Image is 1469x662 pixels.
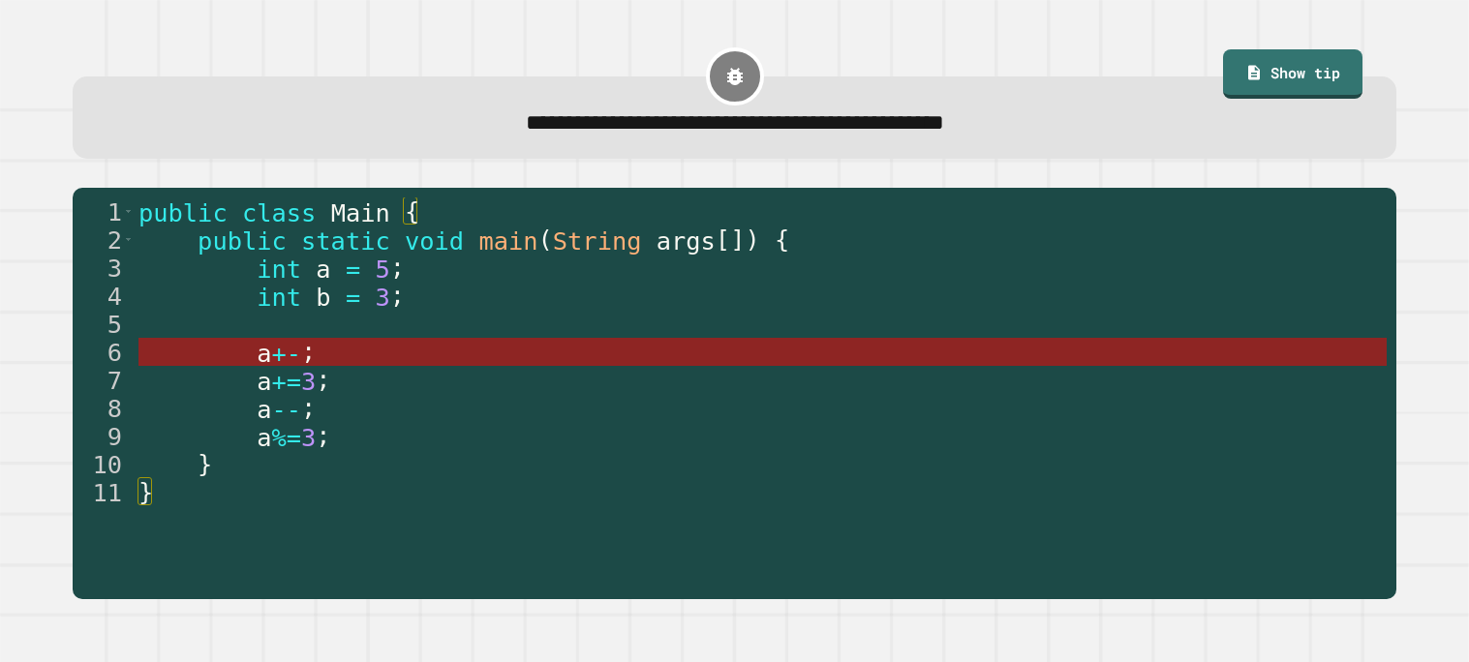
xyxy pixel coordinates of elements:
div: 9 [73,422,135,450]
span: a [258,339,272,368]
div: 3 [73,254,135,282]
span: args [657,226,716,256]
span: int [258,283,302,312]
span: public [138,198,228,227]
div: 2 [73,226,135,254]
span: a [258,423,272,452]
div: 7 [73,366,135,394]
span: 3 [376,283,390,312]
span: +- [272,339,302,368]
span: int [258,255,302,284]
span: a [258,395,272,424]
span: = [346,283,360,312]
span: Main [331,198,390,227]
span: void [406,226,465,256]
span: main [479,226,538,256]
a: Show tip [1223,49,1362,99]
div: 10 [73,450,135,478]
span: static [302,226,391,256]
span: 3 [302,423,317,452]
div: 6 [73,338,135,366]
span: 3 [302,367,317,396]
span: -- [272,395,302,424]
span: b [317,283,331,312]
div: 8 [73,394,135,422]
span: a [317,255,331,284]
span: Toggle code folding, rows 2 through 10 [123,226,134,254]
span: class [242,198,316,227]
span: 5 [376,255,390,284]
span: += [272,367,302,396]
span: String [553,226,642,256]
span: public [199,226,288,256]
span: %= [272,423,302,452]
span: Toggle code folding, rows 1 through 11 [123,197,134,226]
div: 4 [73,282,135,310]
span: = [346,255,360,284]
div: 11 [73,478,135,506]
div: 5 [73,310,135,338]
span: a [258,367,272,396]
div: 1 [73,197,135,226]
